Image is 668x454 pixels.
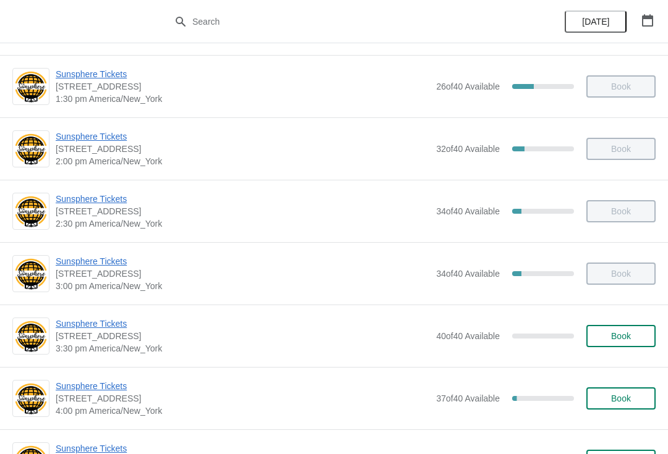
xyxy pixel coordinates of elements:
[56,342,430,355] span: 3:30 pm America/New_York
[13,382,49,416] img: Sunsphere Tickets | 810 Clinch Avenue, Knoxville, TN, USA | 4:00 pm America/New_York
[586,387,656,410] button: Book
[13,132,49,166] img: Sunsphere Tickets | 810 Clinch Avenue, Knoxville, TN, USA | 2:00 pm America/New_York
[56,143,430,155] span: [STREET_ADDRESS]
[582,17,609,27] span: [DATE]
[436,206,500,216] span: 34 of 40 Available
[192,11,501,33] input: Search
[56,93,430,105] span: 1:30 pm America/New_York
[56,380,430,392] span: Sunsphere Tickets
[56,130,430,143] span: Sunsphere Tickets
[56,330,430,342] span: [STREET_ADDRESS]
[436,269,500,279] span: 34 of 40 Available
[56,255,430,267] span: Sunsphere Tickets
[56,405,430,417] span: 4:00 pm America/New_York
[586,325,656,347] button: Book
[56,280,430,292] span: 3:00 pm America/New_York
[56,267,430,280] span: [STREET_ADDRESS]
[56,80,430,93] span: [STREET_ADDRESS]
[611,393,631,403] span: Book
[13,195,49,229] img: Sunsphere Tickets | 810 Clinch Avenue, Knoxville, TN, USA | 2:30 pm America/New_York
[56,392,430,405] span: [STREET_ADDRESS]
[56,205,430,217] span: [STREET_ADDRESS]
[13,70,49,104] img: Sunsphere Tickets | 810 Clinch Avenue, Knoxville, TN, USA | 1:30 pm America/New_York
[436,331,500,341] span: 40 of 40 Available
[56,68,430,80] span: Sunsphere Tickets
[436,82,500,91] span: 26 of 40 Available
[565,11,627,33] button: [DATE]
[436,144,500,154] span: 32 of 40 Available
[436,393,500,403] span: 37 of 40 Available
[56,155,430,167] span: 2:00 pm America/New_York
[56,217,430,230] span: 2:30 pm America/New_York
[13,319,49,353] img: Sunsphere Tickets | 810 Clinch Avenue, Knoxville, TN, USA | 3:30 pm America/New_York
[56,317,430,330] span: Sunsphere Tickets
[611,331,631,341] span: Book
[13,257,49,291] img: Sunsphere Tickets | 810 Clinch Avenue, Knoxville, TN, USA | 3:00 pm America/New_York
[56,193,430,205] span: Sunsphere Tickets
